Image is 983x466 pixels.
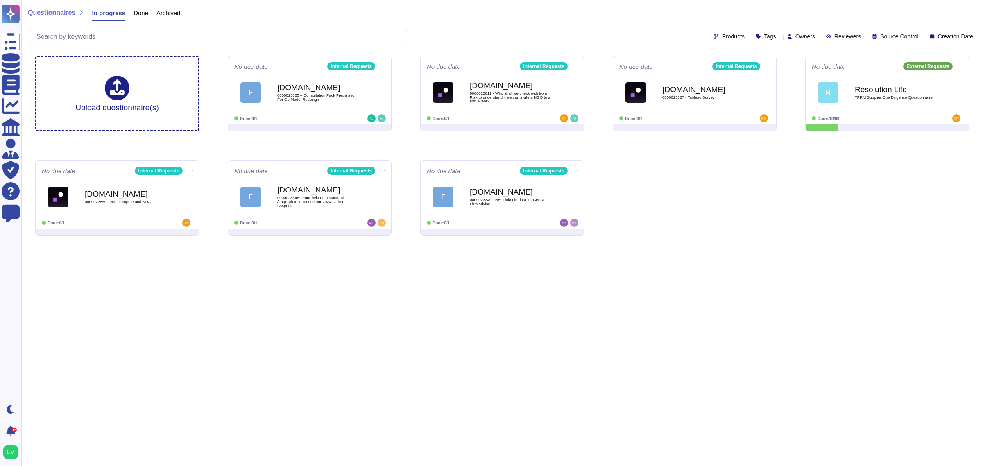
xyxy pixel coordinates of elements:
img: user [182,219,190,227]
b: [DOMAIN_NAME] [277,186,359,194]
span: No due date [427,63,460,70]
img: user [378,114,386,122]
img: user [378,219,386,227]
div: Internal Requests [712,62,760,70]
span: Questionnaires [28,9,75,16]
div: Internal Requests [327,167,375,175]
img: Logo [433,82,453,103]
span: 0000023625 – Consultation Pack Preparation For Op Model Redesign [277,93,359,101]
span: Owners [795,34,815,39]
span: Source Control [880,34,918,39]
span: Reviewers [834,34,861,39]
img: user [367,114,376,122]
b: [DOMAIN_NAME] [470,81,552,89]
div: R [818,82,838,103]
div: 9+ [12,428,17,432]
span: Done: 18/89 [818,116,839,121]
img: Logo [625,82,646,103]
span: Done: 0/1 [240,221,257,225]
span: TPRM Supplier Due Diligence Questionnaire [855,95,937,100]
b: Resolution Life [855,86,937,93]
span: Products [722,34,745,39]
img: user [760,114,768,122]
img: user [367,219,376,227]
span: No due date [619,63,653,70]
span: No due date [234,63,268,70]
span: Archived [156,10,180,16]
span: Done: 0/1 [433,116,450,121]
span: No due date [812,63,845,70]
b: [DOMAIN_NAME] [470,188,552,196]
span: 0000023340 - RE: Linkedin data for GenAI - Firm advise [470,198,552,206]
div: Internal Requests [520,62,568,70]
img: user [952,114,960,122]
span: No due date [234,168,268,174]
div: F [240,82,261,103]
span: 0000023587 - Tableau Survey [662,95,744,100]
b: [DOMAIN_NAME] [662,86,744,93]
span: No due date [42,168,75,174]
span: No due date [427,168,460,174]
div: Upload questionnaire(s) [75,76,159,111]
b: [DOMAIN_NAME] [277,84,359,91]
span: Done: 0/1 [433,221,450,225]
span: 0000023550 - Non-compete and NDA [85,200,167,204]
div: External Requests [903,62,953,70]
span: Done: 0/1 [625,116,642,121]
span: 0000023611 - Who shall we check with from Risk to understand if we can invite a NGO to a firm event? [470,91,552,103]
button: user [2,443,24,461]
b: [DOMAIN_NAME] [85,190,167,198]
span: Tags [764,34,776,39]
div: Internal Requests [135,167,183,175]
span: In progress [92,10,125,16]
div: F [240,187,261,207]
img: user [570,114,578,122]
div: F [433,187,453,207]
span: Creation Date [938,34,973,39]
input: Search by keywords [32,29,407,44]
span: 0000023348 - Your help on a standard âragraph to introduce our 2024 carbon footprint [277,196,359,208]
span: Done [134,10,148,16]
img: user [3,445,18,459]
img: user [560,114,568,122]
img: user [560,219,568,227]
span: Done: 0/1 [240,116,257,121]
div: Internal Requests [327,62,375,70]
span: Done: 0/1 [48,221,65,225]
img: user [570,219,578,227]
img: Logo [48,187,68,207]
div: Internal Requests [520,167,568,175]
